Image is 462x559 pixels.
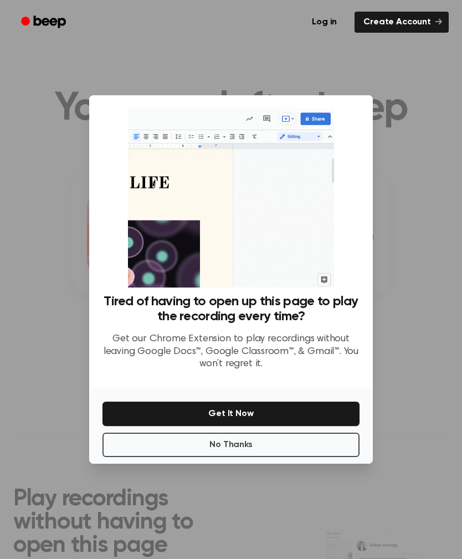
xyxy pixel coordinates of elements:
[301,9,348,35] a: Log in
[102,402,360,426] button: Get It Now
[355,12,449,33] a: Create Account
[102,294,360,324] h3: Tired of having to open up this page to play the recording every time?
[128,109,333,288] img: Beep extension in action
[13,12,76,33] a: Beep
[102,433,360,457] button: No Thanks
[102,333,360,371] p: Get our Chrome Extension to play recordings without leaving Google Docs™, Google Classroom™, & Gm...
